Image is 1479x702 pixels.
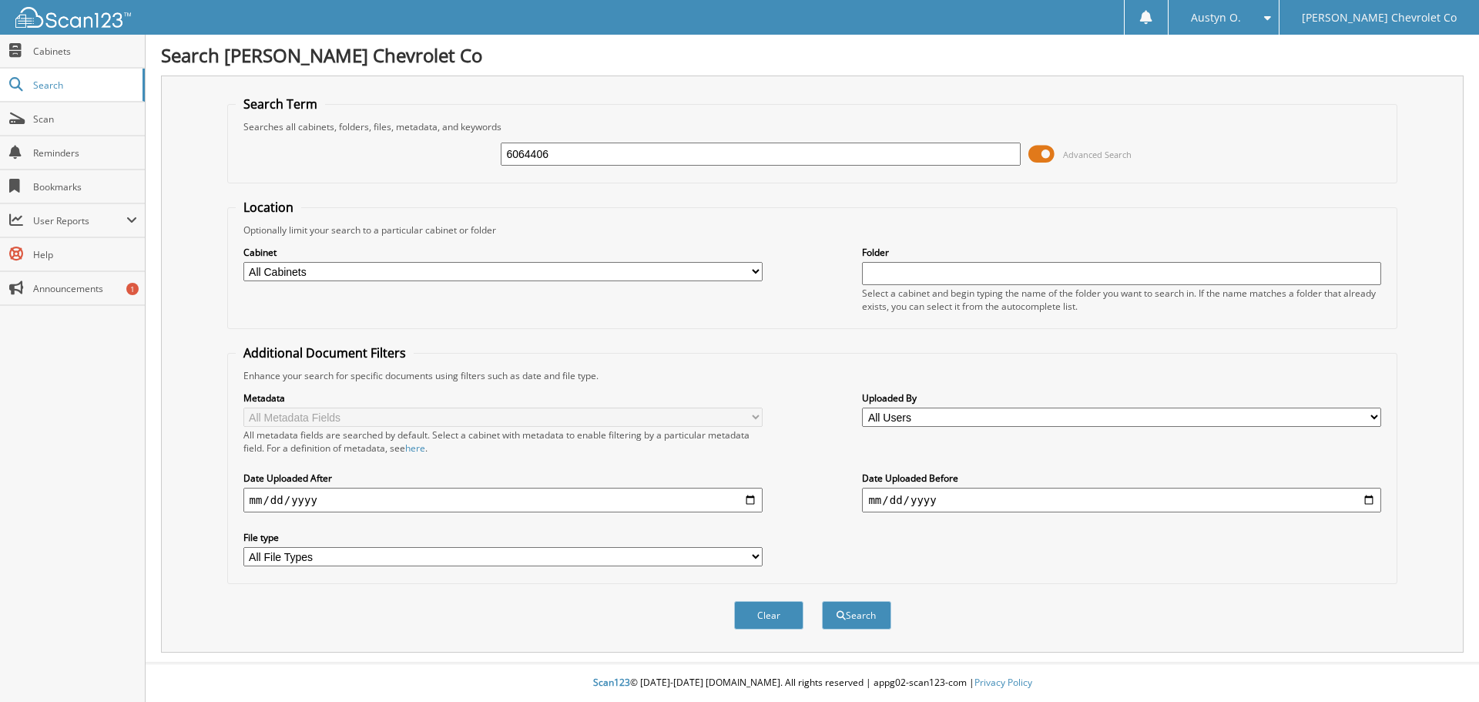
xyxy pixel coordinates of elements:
[1402,628,1479,702] iframe: Chat Widget
[236,369,1390,382] div: Enhance your search for specific documents using filters such as date and file type.
[243,472,763,485] label: Date Uploaded After
[734,601,803,630] button: Clear
[236,223,1390,237] div: Optionally limit your search to a particular cabinet or folder
[862,488,1381,512] input: end
[146,664,1479,702] div: © [DATE]-[DATE] [DOMAIN_NAME]. All rights reserved | appg02-scan123-com |
[974,676,1032,689] a: Privacy Policy
[236,199,301,216] legend: Location
[33,282,137,295] span: Announcements
[236,120,1390,133] div: Searches all cabinets, folders, files, metadata, and keywords
[243,246,763,259] label: Cabinet
[862,246,1381,259] label: Folder
[15,7,131,28] img: scan123-logo-white.svg
[862,391,1381,405] label: Uploaded By
[33,248,137,261] span: Help
[33,79,135,92] span: Search
[161,42,1464,68] h1: Search [PERSON_NAME] Chevrolet Co
[862,472,1381,485] label: Date Uploaded Before
[33,214,126,227] span: User Reports
[1191,13,1241,22] span: Austyn O.
[822,601,891,630] button: Search
[33,45,137,58] span: Cabinets
[243,428,763,455] div: All metadata fields are searched by default. Select a cabinet with metadata to enable filtering b...
[1302,13,1457,22] span: [PERSON_NAME] Chevrolet Co
[126,283,139,295] div: 1
[862,287,1381,313] div: Select a cabinet and begin typing the name of the folder you want to search in. If the name match...
[236,96,325,113] legend: Search Term
[33,146,137,160] span: Reminders
[33,180,137,193] span: Bookmarks
[243,488,763,512] input: start
[593,676,630,689] span: Scan123
[236,344,414,361] legend: Additional Document Filters
[243,531,763,544] label: File type
[1063,149,1132,160] span: Advanced Search
[33,113,137,126] span: Scan
[243,391,763,405] label: Metadata
[405,442,425,455] a: here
